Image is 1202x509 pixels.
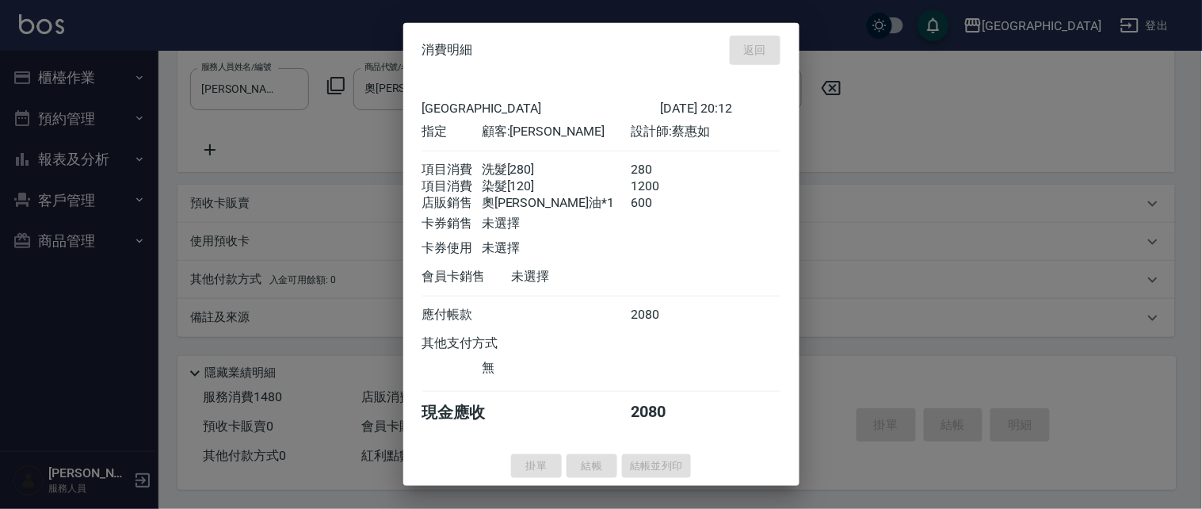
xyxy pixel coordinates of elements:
[422,178,482,194] div: 項目消費
[482,178,631,194] div: 染髮[120]
[482,215,631,232] div: 未選擇
[482,161,631,178] div: 洗髮[280]
[631,123,780,140] div: 設計師: 蔡惠如
[422,401,512,423] div: 現金應收
[631,178,690,194] div: 1200
[631,401,690,423] div: 2080
[482,123,631,140] div: 顧客: [PERSON_NAME]
[422,123,482,140] div: 指定
[631,306,690,323] div: 2080
[422,42,473,58] span: 消費明細
[482,239,631,256] div: 未選擇
[422,268,512,285] div: 會員卡銷售
[631,161,690,178] div: 280
[422,306,482,323] div: 應付帳款
[422,335,542,351] div: 其他支付方式
[422,194,482,211] div: 店販銷售
[422,215,482,232] div: 卡券銷售
[422,161,482,178] div: 項目消費
[482,194,631,211] div: 奧[PERSON_NAME]油*1
[512,268,661,285] div: 未選擇
[482,359,631,376] div: 無
[631,194,690,211] div: 600
[422,100,661,115] div: [GEOGRAPHIC_DATA]
[661,100,780,115] div: [DATE] 20:12
[422,239,482,256] div: 卡券使用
